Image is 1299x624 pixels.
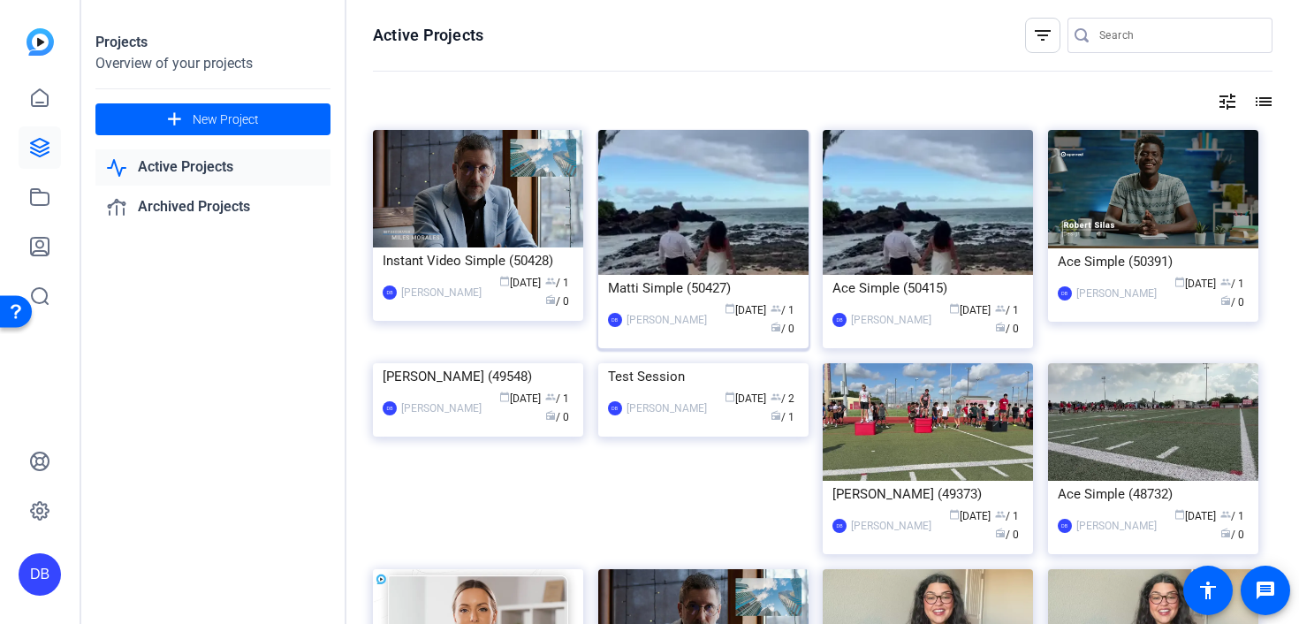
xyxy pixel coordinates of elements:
[95,53,330,74] div: Overview of your projects
[27,28,54,56] img: blue-gradient.svg
[1076,517,1157,535] div: [PERSON_NAME]
[383,285,397,300] div: DB
[545,410,556,421] span: radio
[499,276,510,286] span: calendar_today
[401,400,482,417] div: [PERSON_NAME]
[995,529,1019,541] span: / 0
[1174,510,1216,522] span: [DATE]
[401,284,482,301] div: [PERSON_NAME]
[949,509,960,520] span: calendar_today
[95,149,330,186] a: Active Projects
[725,392,766,405] span: [DATE]
[771,303,781,314] span: group
[1174,509,1185,520] span: calendar_today
[608,401,622,415] div: DB
[832,519,847,533] div: DB
[832,275,1023,301] div: Ace Simple (50415)
[545,294,556,305] span: radio
[373,25,483,46] h1: Active Projects
[95,103,330,135] button: New Project
[1220,278,1244,290] span: / 1
[1058,481,1249,507] div: Ace Simple (48732)
[1255,580,1276,601] mat-icon: message
[995,510,1019,522] span: / 1
[949,510,991,522] span: [DATE]
[627,400,707,417] div: [PERSON_NAME]
[19,553,61,596] div: DB
[949,304,991,316] span: [DATE]
[1099,25,1258,46] input: Search
[771,322,781,332] span: radio
[771,410,781,421] span: radio
[193,110,259,129] span: New Project
[1220,509,1231,520] span: group
[832,481,1023,507] div: [PERSON_NAME] (49373)
[995,304,1019,316] span: / 1
[545,276,556,286] span: group
[771,304,794,316] span: / 1
[995,322,1006,332] span: radio
[771,323,794,335] span: / 0
[832,313,847,327] div: DB
[1058,519,1072,533] div: DB
[949,303,960,314] span: calendar_today
[1032,25,1053,46] mat-icon: filter_list
[1220,528,1231,538] span: radio
[851,517,931,535] div: [PERSON_NAME]
[1058,286,1072,301] div: DB
[725,303,735,314] span: calendar_today
[1220,277,1231,287] span: group
[1251,91,1272,112] mat-icon: list
[725,392,735,402] span: calendar_today
[1197,580,1219,601] mat-icon: accessibility
[499,277,541,289] span: [DATE]
[163,109,186,131] mat-icon: add
[1220,529,1244,541] span: / 0
[383,401,397,415] div: DB
[1058,248,1249,275] div: Ace Simple (50391)
[608,313,622,327] div: DB
[1220,295,1231,306] span: radio
[95,189,330,225] a: Archived Projects
[1174,277,1185,287] span: calendar_today
[725,304,766,316] span: [DATE]
[995,303,1006,314] span: group
[851,311,931,329] div: [PERSON_NAME]
[545,392,569,405] span: / 1
[771,392,781,402] span: group
[771,392,794,405] span: / 2
[771,411,794,423] span: / 1
[545,277,569,289] span: / 1
[1220,510,1244,522] span: / 1
[95,32,330,53] div: Projects
[608,363,799,390] div: Test Session
[383,247,574,274] div: Instant Video Simple (50428)
[608,275,799,301] div: Matti Simple (50427)
[545,392,556,402] span: group
[1217,91,1238,112] mat-icon: tune
[499,392,541,405] span: [DATE]
[545,411,569,423] span: / 0
[995,528,1006,538] span: radio
[627,311,707,329] div: [PERSON_NAME]
[1076,285,1157,302] div: [PERSON_NAME]
[1174,278,1216,290] span: [DATE]
[1220,296,1244,308] span: / 0
[995,509,1006,520] span: group
[499,392,510,402] span: calendar_today
[383,363,574,390] div: [PERSON_NAME] (49548)
[995,323,1019,335] span: / 0
[545,295,569,308] span: / 0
